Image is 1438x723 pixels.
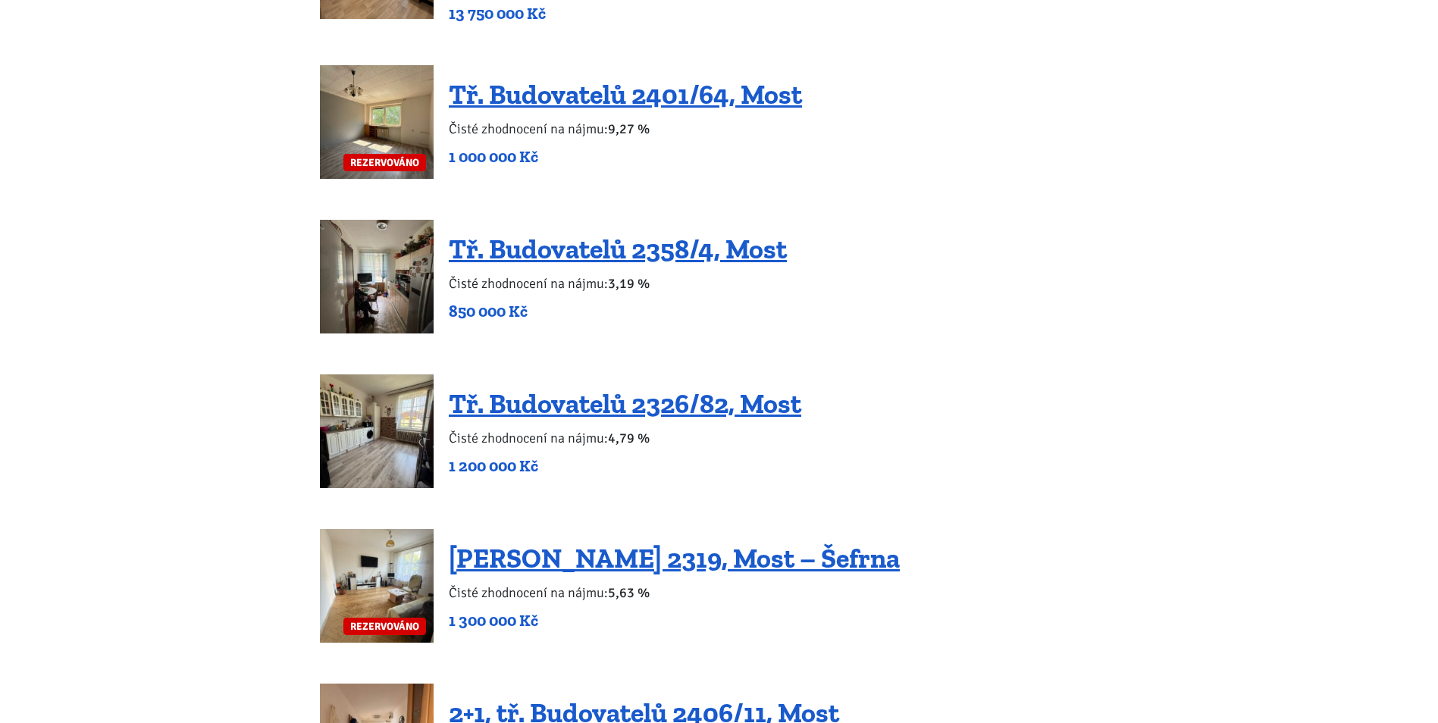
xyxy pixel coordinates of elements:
b: 9,27 % [608,121,650,137]
p: Čisté zhodnocení na nájmu: [449,427,801,449]
a: Tř. Budovatelů 2401/64, Most [449,78,802,111]
b: 4,79 % [608,430,650,446]
span: REZERVOVÁNO [343,618,426,635]
a: REZERVOVÁNO [320,529,434,643]
span: REZERVOVÁNO [343,154,426,171]
p: Čisté zhodnocení na nájmu: [449,582,900,603]
p: 1 200 000 Kč [449,455,801,477]
p: 13 750 000 Kč [449,3,1118,24]
b: 3,19 % [608,275,650,292]
p: 1 300 000 Kč [449,610,900,631]
p: Čisté zhodnocení na nájmu: [449,118,802,139]
a: [PERSON_NAME] 2319, Most – Šefrna [449,542,900,574]
a: Tř. Budovatelů 2358/4, Most [449,233,787,265]
a: Tř. Budovatelů 2326/82, Most [449,387,801,420]
p: 1 000 000 Kč [449,146,802,167]
p: 850 000 Kč [449,301,787,322]
b: 5,63 % [608,584,650,601]
a: REZERVOVÁNO [320,65,434,179]
p: Čisté zhodnocení na nájmu: [449,273,787,294]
